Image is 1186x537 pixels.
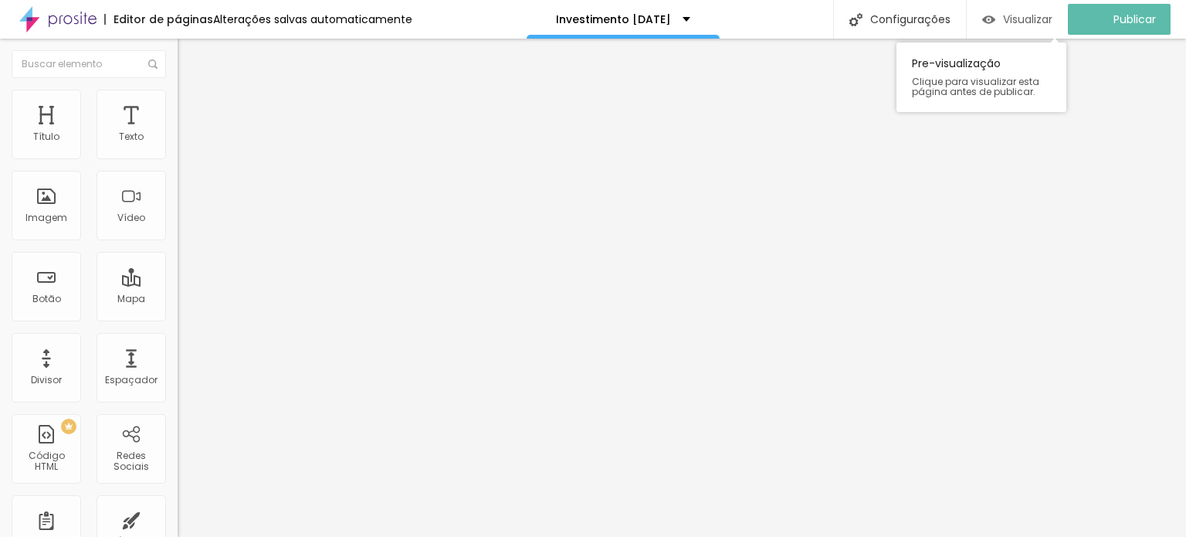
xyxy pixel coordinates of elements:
div: Divisor [31,375,62,386]
span: Clique para visualizar esta página antes de publicar. [912,76,1051,97]
img: Icone [148,59,158,69]
div: Mapa [117,294,145,304]
div: Alterações salvas automaticamente [213,14,412,25]
span: Visualizar [1003,13,1052,25]
div: Editor de páginas [104,14,213,25]
button: Publicar [1068,4,1171,35]
img: view-1.svg [982,13,995,26]
iframe: Editor [178,39,1186,537]
div: Título [33,131,59,142]
div: Redes Sociais [100,450,161,473]
div: Vídeo [117,212,145,223]
div: Imagem [25,212,67,223]
p: Investimento [DATE] [556,14,671,25]
div: Texto [119,131,144,142]
img: Icone [849,13,862,26]
div: Pre-visualização [896,42,1066,112]
button: Visualizar [967,4,1068,35]
input: Buscar elemento [12,50,166,78]
span: Publicar [1113,13,1156,25]
div: Botão [32,294,61,304]
div: Código HTML [15,450,76,473]
div: Espaçador [105,375,158,386]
